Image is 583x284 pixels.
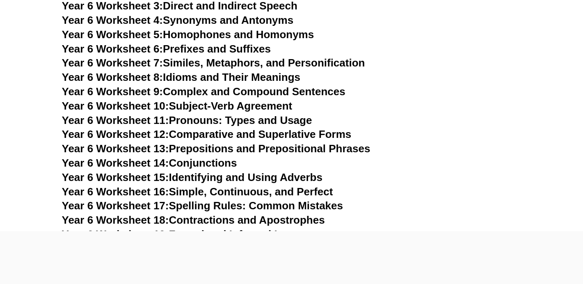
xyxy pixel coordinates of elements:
a: Year 6 Worksheet 6:Prefixes and Suffixes [62,43,271,55]
iframe: Chat Widget [442,191,583,284]
a: Year 6 Worksheet 18:Contractions and Apostrophes [62,214,325,226]
span: Year 6 Worksheet 9: [62,85,163,98]
span: Year 6 Worksheet 6: [62,43,163,55]
a: Year 6 Worksheet 19:Formal and Informal Letters [62,228,310,240]
span: Year 6 Worksheet 4: [62,14,163,26]
span: Year 6 Worksheet 7: [62,57,163,69]
span: Year 6 Worksheet 13: [62,142,169,155]
a: Year 6 Worksheet 5:Homophones and Homonyms [62,28,314,41]
a: Year 6 Worksheet 11:Pronouns: Types and Usage [62,114,312,126]
a: Year 6 Worksheet 15:Identifying and Using Adverbs [62,171,322,183]
span: Year 6 Worksheet 5: [62,28,163,41]
a: Year 6 Worksheet 7:Similes, Metaphors, and Personification [62,57,365,69]
span: Year 6 Worksheet 11: [62,114,169,126]
span: Year 6 Worksheet 15: [62,171,169,183]
a: Year 6 Worksheet 14:Conjunctions [62,157,237,169]
a: Year 6 Worksheet 8:Idioms and Their Meanings [62,71,300,83]
span: Year 6 Worksheet 14: [62,157,169,169]
span: Year 6 Worksheet 17: [62,199,169,212]
span: Year 6 Worksheet 16: [62,186,169,198]
a: Year 6 Worksheet 9:Complex and Compound Sentences [62,85,345,98]
iframe: Advertisement [85,231,498,282]
a: Year 6 Worksheet 16:Simple, Continuous, and Perfect [62,186,333,198]
span: Year 6 Worksheet 12: [62,128,169,140]
a: Year 6 Worksheet 4:Synonyms and Antonyms [62,14,294,26]
span: Year 6 Worksheet 19: [62,228,169,240]
span: Year 6 Worksheet 10: [62,100,169,112]
a: Year 6 Worksheet 10:Subject-Verb Agreement [62,100,293,112]
a: Year 6 Worksheet 12:Comparative and Superlative Forms [62,128,352,140]
span: Year 6 Worksheet 18: [62,214,169,226]
a: Year 6 Worksheet 17:Spelling Rules: Common Mistakes [62,199,343,212]
span: Year 6 Worksheet 8: [62,71,163,83]
a: Year 6 Worksheet 13:Prepositions and Prepositional Phrases [62,142,370,155]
